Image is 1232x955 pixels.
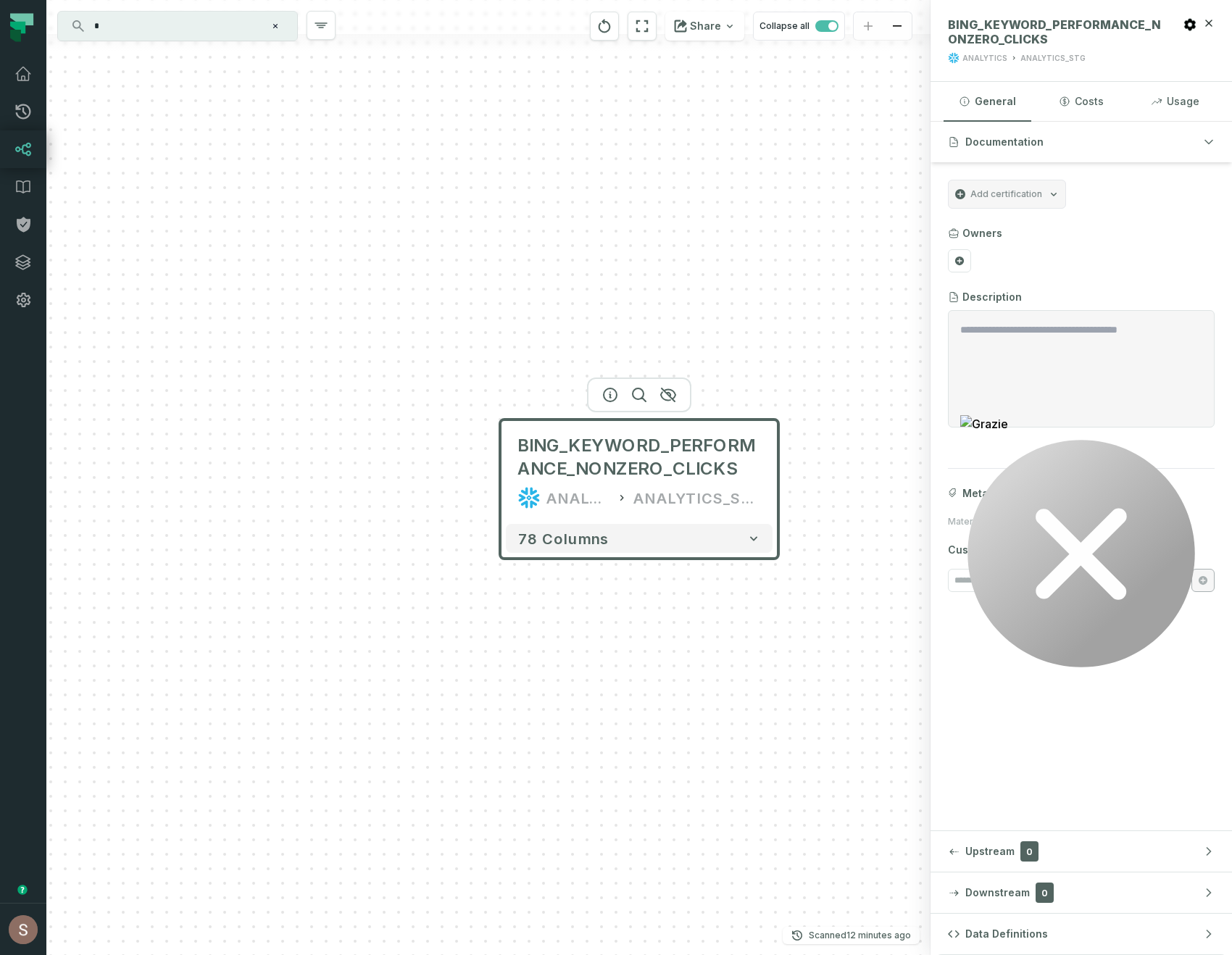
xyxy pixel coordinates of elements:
button: Share [665,12,744,41]
button: zoom out [883,12,912,41]
div: ANALYTICS_STG [633,486,761,509]
button: Data Definitions [931,914,1232,954]
div: Tooltip anchor [16,883,29,896]
img: avatar of Shay Gafniel [9,915,38,944]
span: 0 [1020,841,1039,862]
button: Upstream0 [931,831,1232,872]
button: Costs [1037,82,1125,121]
span: BING_KEYWORD_PERFORMANCE_NONZERO_CLICKS [948,17,1162,46]
button: General [944,82,1031,121]
div: ANALYTICS [962,53,1007,64]
span: Downstream [965,885,1030,900]
span: Custom Metadata [948,543,1215,557]
span: 0 [1036,883,1054,903]
span: Add certification [970,188,1042,200]
div: ANALYTICS [546,486,610,509]
span: Upstream [965,844,1015,859]
div: ANALYTICS_STG [1020,53,1086,64]
h3: Owners [962,226,1002,241]
span: 78 columns [517,530,609,547]
span: Materialization [948,516,1011,527]
span: Documentation [965,135,1044,149]
relative-time: Aug 18, 2025, 5:02 PM GMT+3 [846,930,911,941]
button: Scanned[DATE] 5:02:03 PM [783,927,920,944]
button: Documentation [931,122,1232,162]
button: Collapse all [753,12,845,41]
span: Data Definitions [965,927,1048,941]
button: Usage [1131,82,1219,121]
button: Clear search query [268,19,283,33]
button: Downstream0 [931,872,1232,913]
button: Add certification [948,180,1066,209]
span: BING_KEYWORD_PERFORMANCE_NONZERO_CLICKS [517,434,761,480]
h3: Description [962,290,1022,304]
p: Scanned [809,928,911,943]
